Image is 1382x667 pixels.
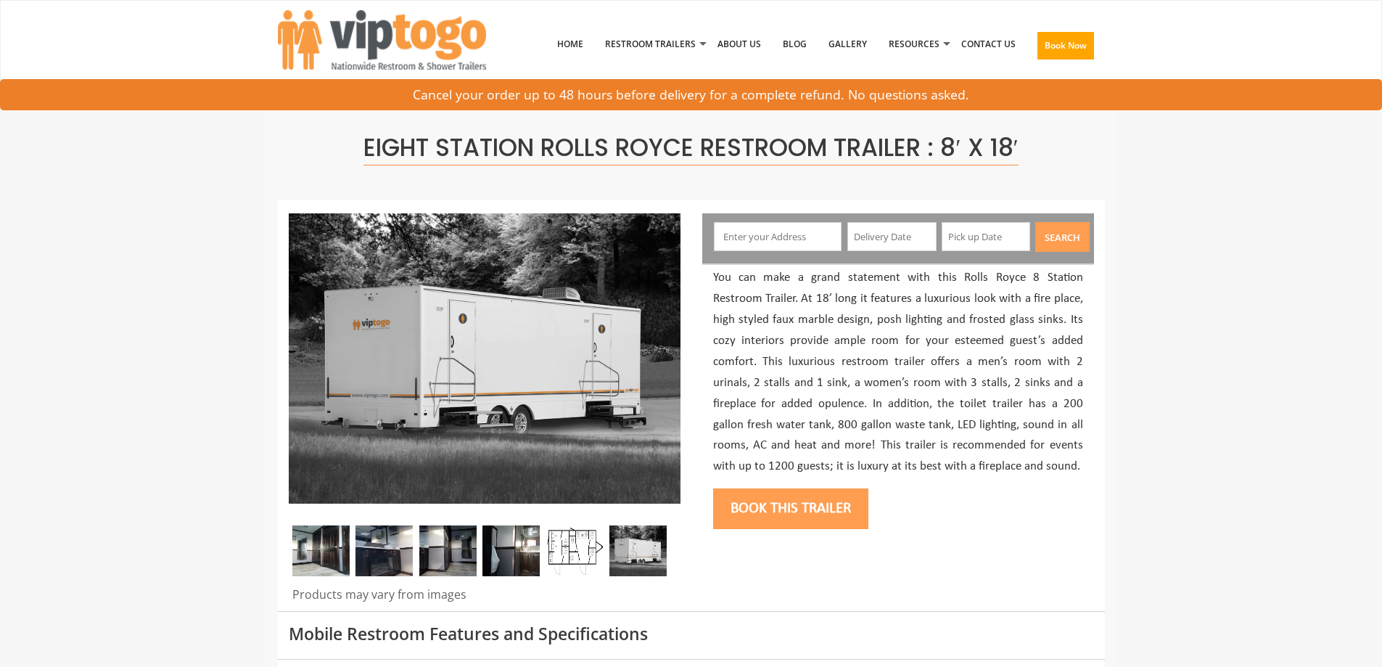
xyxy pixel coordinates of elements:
a: Contact Us [950,7,1027,82]
img: Floor Plan of 8 station restroom with sink and toilet [546,525,603,576]
h3: Mobile Restroom Features and Specifications [289,625,1094,643]
img: Rolls Royce 8 station trailer [292,525,350,576]
img: An image of 8 station shower outside view [609,525,667,576]
span: Eight Station Rolls Royce Restroom Trailer : 8′ x 18′ [363,131,1018,165]
img: An image of 8 station shower outside view [289,213,680,504]
a: Restroom Trailers [594,7,707,82]
a: Blog [772,7,818,82]
a: About Us [707,7,772,82]
a: Gallery [818,7,878,82]
div: Products may vary from images [289,586,680,611]
button: Book this trailer [713,488,868,529]
a: Book Now [1027,7,1105,91]
p: You can make a grand statement with this Rolls Royce 8 Station Restroom Trailer. At 18’ long it f... [713,268,1083,478]
img: Inside of Eight Station Rolls Royce trailer with doors and sinks [419,525,477,576]
input: Enter your Address [714,222,842,251]
button: Search [1035,222,1090,252]
a: Home [546,7,594,82]
input: Delivery Date [847,222,937,251]
a: Resources [878,7,950,82]
img: An Inside view of Eight station Rolls Royce with Two sinks and mirror [355,525,413,576]
img: Inside view of Eight Station Rolls Royce with Sinks and Urinal [482,525,540,576]
button: Book Now [1037,32,1094,60]
img: VIPTOGO [278,10,486,70]
input: Pick up Date [942,222,1031,251]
